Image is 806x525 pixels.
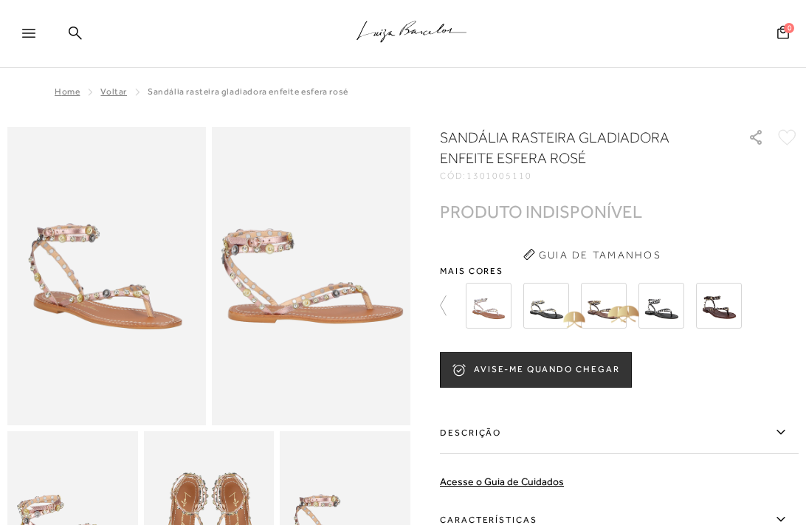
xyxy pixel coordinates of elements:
h1: SANDÁLIA RASTEIRA GLADIADORA ENFEITE ESFERA ROSÉ [440,127,714,168]
img: Sandália rasteira gladiadora enfeite esfera café [696,283,742,329]
a: Voltar [100,86,127,97]
button: AVISE-ME QUANDO CHEGAR [440,352,632,388]
img: SANDÁLIA RASTEIRA EM METALIZADO PRATA COM ENFEITES DE ESFERA PRATAS E DOURADOS [466,283,512,329]
span: Mais cores [440,267,799,275]
button: Guia de Tamanhos [518,243,666,267]
a: Home [55,86,80,97]
label: Descrição [440,411,799,454]
div: PRODUTO INDISPONÍVEL [440,204,642,219]
span: 1301005110 [466,171,532,181]
img: SANDÁLIA RASTEIRA EM METALIZADO PRATA COM ENFEITES DE ESFERA PRATAS E DOURADOS [523,283,569,329]
a: Acesse o Guia de Cuidados [440,476,564,487]
img: SANDÁLIA RASTEIRA EM VERNIZ CAFÉ COM ENFEITES DE ESFERA PRATAS E DOURADOS [581,283,627,329]
img: image [7,127,206,425]
div: CÓD: [440,171,732,180]
img: SANDÁLIA RASTEIRA EM VERNIZ PRETO COM ENFEITES DE ESFERA PRATAS E DOURADOS [638,283,684,329]
img: image [212,127,410,425]
span: SANDÁLIA RASTEIRA GLADIADORA ENFEITE ESFERA ROSÉ [148,86,348,97]
button: 0 [773,24,793,44]
span: 0 [784,23,794,33]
